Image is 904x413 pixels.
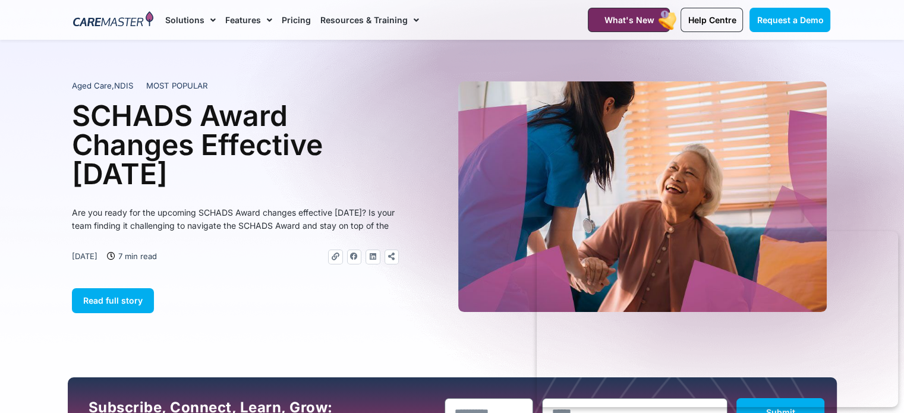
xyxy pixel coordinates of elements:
[688,15,736,25] span: Help Centre
[115,250,157,263] span: 7 min read
[72,288,154,313] a: Read full story
[749,8,830,32] a: Request a Demo
[604,15,654,25] span: What's New
[73,11,153,29] img: CareMaster Logo
[72,101,399,188] h1: SCHADS Award Changes Effective [DATE]
[72,206,399,232] p: Are you ready for the upcoming SCHADS Award changes effective [DATE]? Is your team finding it cha...
[72,81,133,90] span: ,
[537,231,898,407] iframe: Popup CTA
[757,15,823,25] span: Request a Demo
[83,295,143,305] span: Read full story
[72,251,97,261] time: [DATE]
[681,8,743,32] a: Help Centre
[458,81,827,312] img: A heartwarming moment where a support worker in a blue uniform, with a stethoscope draped over he...
[146,80,208,92] span: MOST POPULAR
[588,8,670,32] a: What's New
[114,81,133,90] span: NDIS
[72,81,112,90] span: Aged Care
